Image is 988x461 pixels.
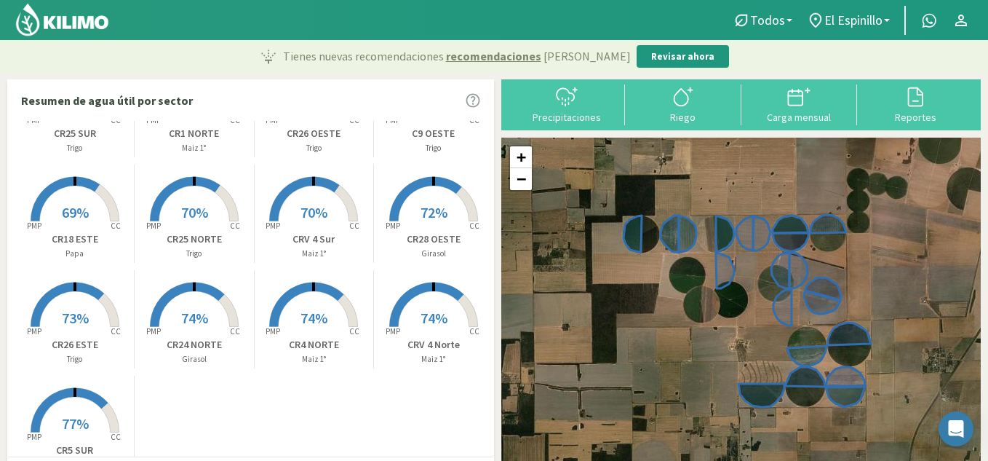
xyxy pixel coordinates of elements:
p: CR18 ESTE [15,232,134,247]
p: Trigo [374,142,493,154]
tspan: PMP [146,326,161,336]
p: Maiz 1° [255,353,373,366]
button: Precipitaciones [509,84,625,123]
tspan: PMP [386,326,400,336]
span: 77% [62,414,89,433]
tspan: CC [230,221,240,231]
span: 74% [300,309,327,327]
p: Trigo [135,248,253,260]
p: Trigo [255,142,373,154]
button: Reportes [857,84,973,123]
p: Trigo [15,353,134,366]
tspan: CC [349,326,359,336]
span: Todos [750,12,785,28]
p: Resumen de agua útil por sector [21,92,193,109]
p: CR1 NORTE [135,126,253,141]
tspan: PMP [26,432,41,442]
tspan: CC [349,221,359,231]
p: CR25 SUR [15,126,134,141]
p: CR26 OESTE [255,126,373,141]
button: Riego [625,84,741,123]
tspan: PMP [266,326,280,336]
p: CR5 SUR [15,443,134,458]
p: CR4 NORTE [255,337,373,352]
span: 74% [421,309,447,327]
p: CR26 ESTE [15,337,134,352]
tspan: PMP [146,221,161,231]
span: El Espinillo [824,12,883,28]
p: CR28 OESTE [374,232,493,247]
p: Maiz 1° [135,142,253,154]
a: Zoom in [510,146,532,168]
tspan: PMP [386,221,400,231]
span: 73% [62,309,89,327]
tspan: CC [469,221,479,231]
button: Revisar ahora [637,45,729,68]
div: Precipitaciones [513,112,621,122]
p: Trigo [15,142,134,154]
div: Carga mensual [746,112,853,122]
tspan: CC [469,326,479,336]
span: 70% [181,203,208,221]
span: 74% [181,309,208,327]
p: Tienes nuevas recomendaciones [283,47,631,65]
tspan: PMP [26,326,41,336]
p: Girasol [135,353,253,366]
p: CR25 NORTE [135,232,253,247]
button: Carga mensual [741,84,858,123]
p: CRV 4 Norte [374,337,493,352]
div: Riego [629,112,737,122]
img: Kilimo [15,2,110,37]
tspan: CC [111,221,121,231]
span: [PERSON_NAME] [543,47,631,65]
tspan: CC [230,326,240,336]
div: Reportes [861,112,969,122]
p: Papa [15,248,134,260]
tspan: PMP [26,221,41,231]
span: 72% [421,203,447,221]
p: Girasol [374,248,493,260]
p: CRV 4 Sur [255,232,373,247]
span: 69% [62,203,89,221]
span: 70% [300,203,327,221]
p: CR24 NORTE [135,337,253,352]
tspan: CC [111,432,121,442]
p: Maiz 1° [255,248,373,260]
p: Revisar ahora [651,50,714,64]
p: Maiz 1° [374,353,493,366]
span: recomendaciones [446,47,541,65]
tspan: PMP [266,221,280,231]
div: Open Intercom Messenger [939,411,973,446]
tspan: CC [111,326,121,336]
p: C9 OESTE [374,126,493,141]
a: Zoom out [510,168,532,190]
